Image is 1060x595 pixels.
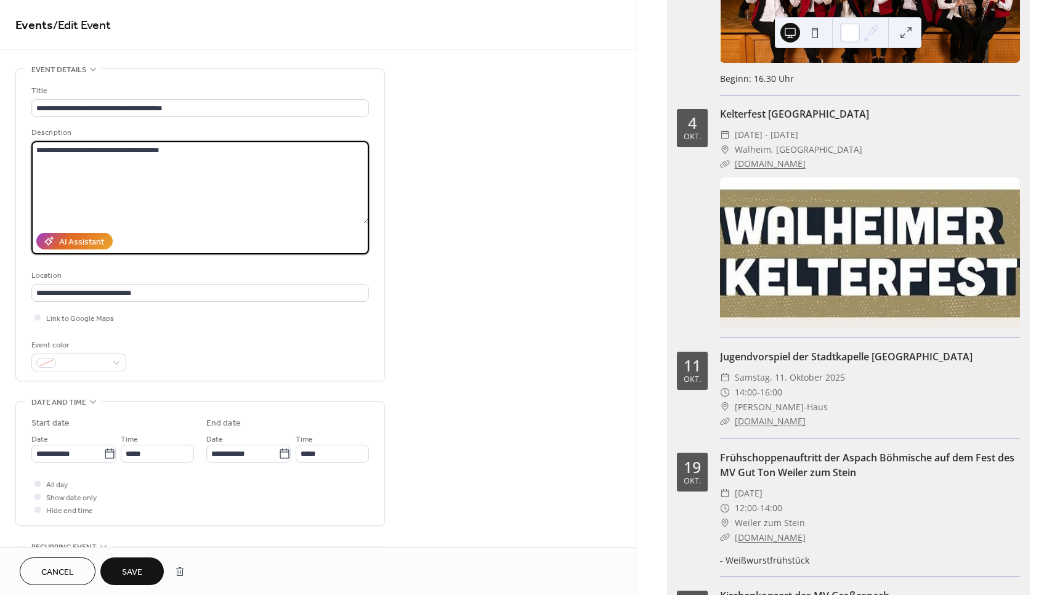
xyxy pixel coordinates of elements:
[720,107,869,121] a: Kelterfest [GEOGRAPHIC_DATA]
[720,501,730,516] div: ​
[31,417,70,430] div: Start date
[720,72,1020,85] div: Beginn: 16.30 Uhr
[720,414,730,429] div: ​
[720,350,973,363] a: Jugendvorspiel der Stadtkapelle [GEOGRAPHIC_DATA]
[735,486,763,501] span: [DATE]
[735,158,806,169] a: [DOMAIN_NAME]
[760,501,782,516] span: 14:00
[53,14,111,38] span: / Edit Event
[206,433,223,446] span: Date
[720,554,1020,567] div: - Weißwurstfrühstück
[31,269,366,282] div: Location
[720,516,730,530] div: ​
[31,126,366,139] div: Description
[684,376,701,384] div: Okt.
[684,477,701,485] div: Okt.
[684,459,701,475] div: 19
[41,566,74,579] span: Cancel
[684,133,701,141] div: Okt.
[735,142,862,157] span: Walheim, [GEOGRAPHIC_DATA]
[31,339,124,352] div: Event color
[31,63,86,76] span: Event details
[206,417,241,430] div: End date
[735,370,845,385] span: Samstag, 11. Oktober 2025
[720,530,730,545] div: ​
[31,84,366,97] div: Title
[122,566,142,579] span: Save
[735,385,757,400] span: 14:00
[720,127,730,142] div: ​
[735,532,806,543] a: [DOMAIN_NAME]
[720,156,730,171] div: ​
[46,492,97,504] span: Show date only
[46,504,93,517] span: Hide end time
[688,115,697,131] div: 4
[720,451,1014,479] a: Frühschoppenauftritt der Aspach Böhmische auf dem Fest des MV Gut Ton Weiler zum Stein
[720,142,730,157] div: ​
[46,479,68,492] span: All day
[757,385,760,400] span: -
[31,541,97,554] span: Recurring event
[757,501,760,516] span: -
[720,486,730,501] div: ​
[31,433,48,446] span: Date
[760,385,782,400] span: 16:00
[20,557,95,585] button: Cancel
[720,400,730,415] div: ​
[59,236,104,249] div: AI Assistant
[735,127,798,142] span: [DATE] - [DATE]
[46,312,114,325] span: Link to Google Maps
[296,433,313,446] span: Time
[735,415,806,427] a: [DOMAIN_NAME]
[36,233,113,249] button: AI Assistant
[100,557,164,585] button: Save
[735,516,805,530] span: Weiler zum Stein
[31,396,86,409] span: Date and time
[720,385,730,400] div: ​
[121,433,138,446] span: Time
[735,501,757,516] span: 12:00
[684,358,701,373] div: 11
[735,400,828,415] span: [PERSON_NAME]-Haus
[15,14,53,38] a: Events
[720,370,730,385] div: ​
